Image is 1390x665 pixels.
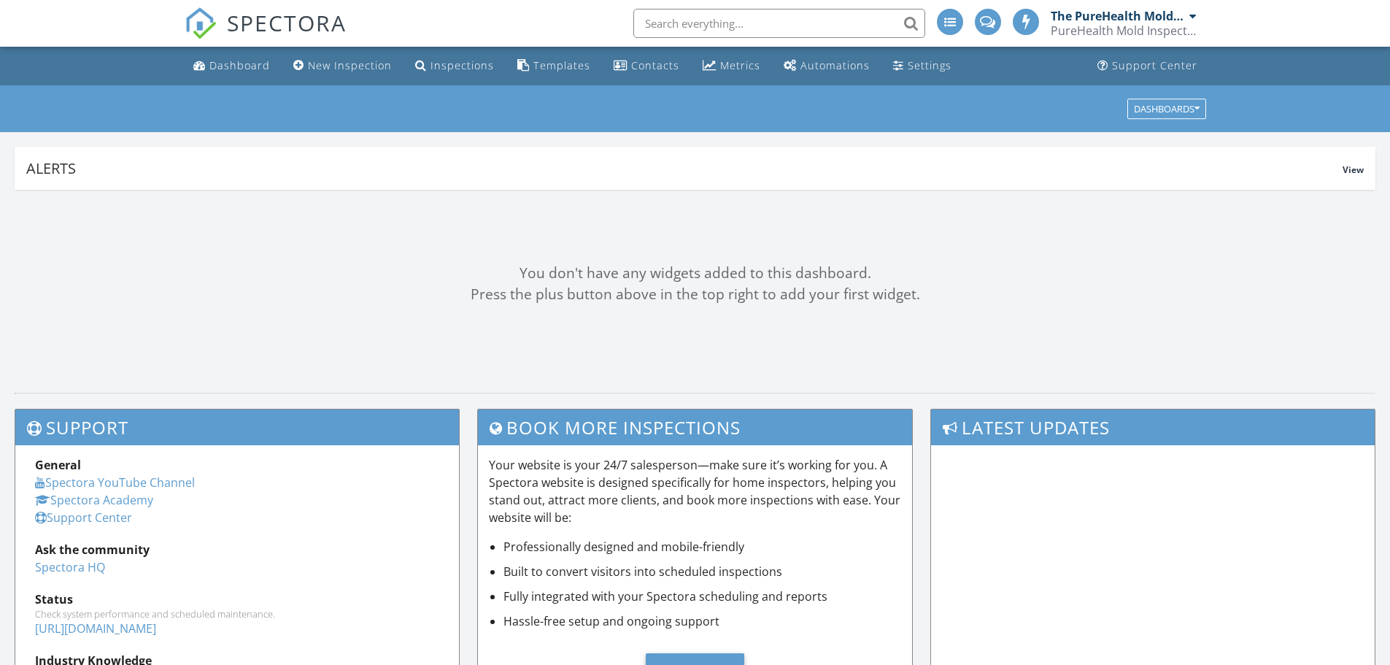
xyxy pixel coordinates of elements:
[503,588,902,605] li: Fully integrated with your Spectora scheduling and reports
[35,492,153,508] a: Spectora Academy
[308,58,392,72] div: New Inspection
[185,20,347,50] a: SPECTORA
[35,541,439,558] div: Ask the community
[26,158,1343,178] div: Alerts
[720,58,760,72] div: Metrics
[608,53,685,80] a: Contacts
[185,7,217,39] img: The Best Home Inspection Software - Spectora
[503,612,902,630] li: Hassle-free setup and ongoing support
[15,263,1375,284] div: You don't have any widgets added to this dashboard.
[697,53,766,80] a: Metrics
[35,457,81,473] strong: General
[503,538,902,556] li: Professionally designed and mobile-friendly
[209,58,270,72] div: Dashboard
[227,7,347,38] span: SPECTORA
[533,58,590,72] div: Templates
[35,474,195,491] a: Spectora YouTube Channel
[1051,23,1197,38] div: PureHealth Mold Inspections
[1092,53,1203,80] a: Support Center
[631,58,679,72] div: Contacts
[287,53,398,80] a: New Inspection
[503,563,902,580] li: Built to convert visitors into scheduled inspections
[887,53,957,80] a: Settings
[478,410,913,445] h3: Book More Inspections
[35,620,156,637] a: [URL][DOMAIN_NAME]
[511,53,596,80] a: Templates
[35,510,132,526] a: Support Center
[35,559,105,575] a: Spectora HQ
[633,9,925,38] input: Search everything...
[1051,9,1186,23] div: The PureHealth Mold Inspections Team
[908,58,951,72] div: Settings
[35,591,439,608] div: Status
[35,608,439,620] div: Check system performance and scheduled maintenance.
[931,410,1375,445] h3: Latest Updates
[489,456,902,526] p: Your website is your 24/7 salesperson—make sure it’s working for you. A Spectora website is desig...
[778,53,876,80] a: Automations (Basic)
[1134,104,1200,114] div: Dashboards
[409,53,500,80] a: Inspections
[188,53,276,80] a: Dashboard
[1127,99,1206,119] button: Dashboards
[15,284,1375,305] div: Press the plus button above in the top right to add your first widget.
[800,58,870,72] div: Automations
[1343,164,1364,176] span: View
[430,58,494,72] div: Inspections
[1112,58,1197,72] div: Support Center
[15,410,459,445] h3: Support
